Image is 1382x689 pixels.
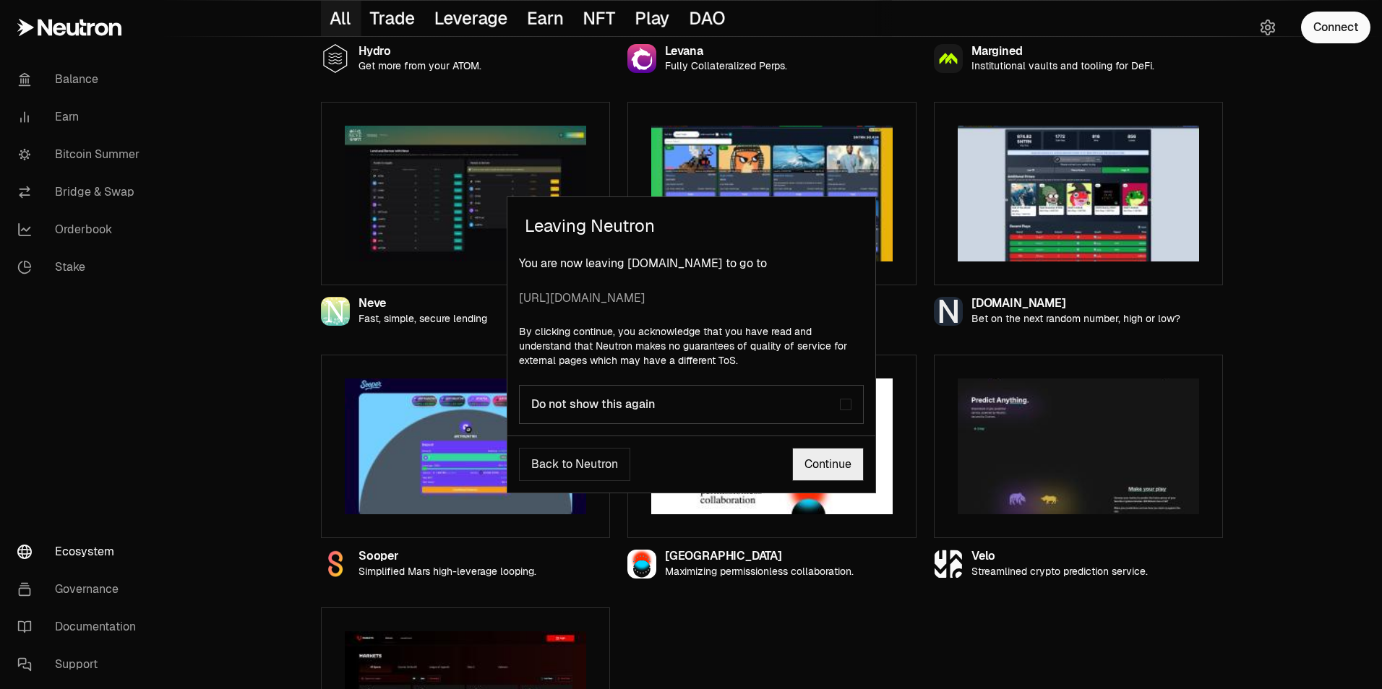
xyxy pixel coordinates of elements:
[519,324,864,368] p: By clicking continue, you acknowledge that you have read and understand that Neutron makes no gua...
[507,197,875,255] h2: Leaving Neutron
[840,399,851,410] button: Do not show this again
[792,448,864,481] a: Continue
[519,448,630,481] button: Back to Neutron
[519,255,864,307] p: You are now leaving [DOMAIN_NAME] to go to
[531,397,840,412] div: Do not show this again
[519,290,864,307] span: [URL][DOMAIN_NAME]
